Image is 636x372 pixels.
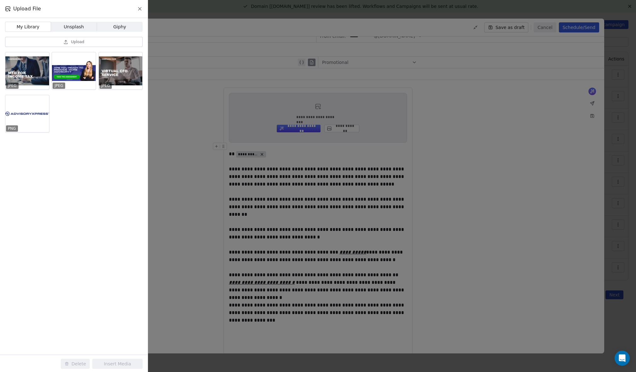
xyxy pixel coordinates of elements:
p: JPEG [101,83,110,88]
p: JPEG [8,83,17,88]
button: Upload [5,37,143,47]
span: Giphy [113,24,126,30]
p: PNG [8,126,16,131]
div: Open Intercom Messenger [615,351,630,366]
span: Upload File [13,5,41,13]
span: Unsplash [64,24,84,30]
p: JPEG [54,83,63,88]
button: Insert Media [92,359,143,369]
span: Upload [71,39,84,44]
button: Delete [61,359,90,369]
